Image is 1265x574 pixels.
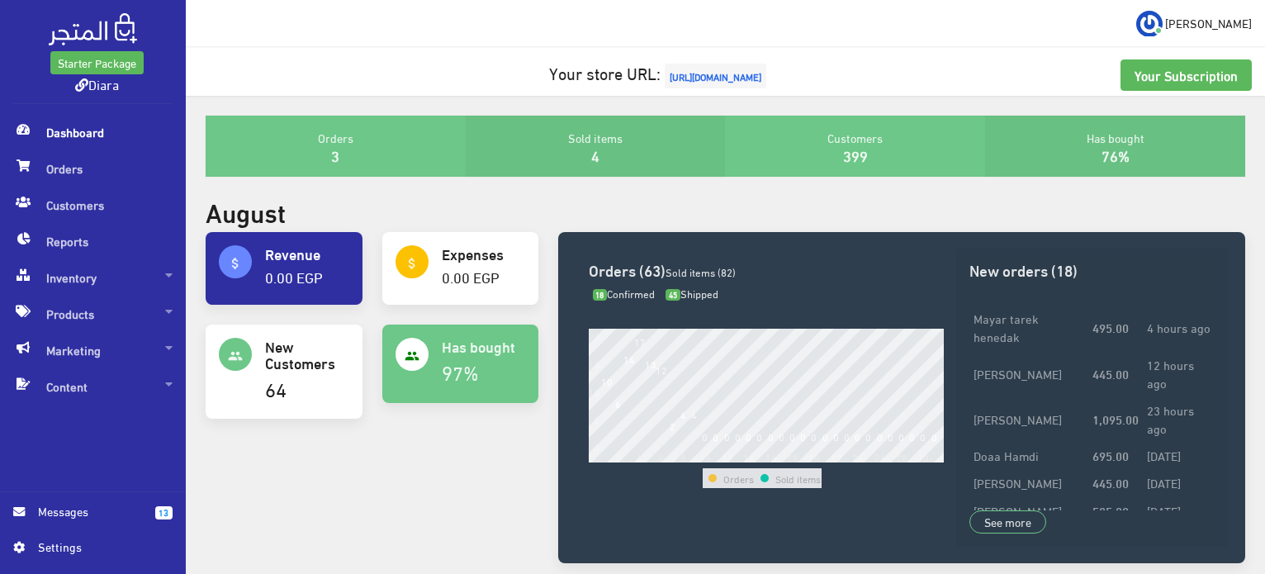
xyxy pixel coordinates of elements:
[1120,59,1252,91] a: Your Subscription
[1165,12,1252,33] span: [PERSON_NAME]
[442,245,526,262] h4: Expenses
[1092,473,1129,491] strong: 445.00
[13,259,173,296] span: Inventory
[808,451,820,463] div: 20
[405,256,419,271] i: attach_money
[13,114,173,150] span: Dashboard
[405,349,419,363] i: people
[615,451,621,463] div: 2
[589,262,944,278] h3: Orders (63)
[666,289,680,301] span: 45
[1143,496,1215,524] td: [DATE]
[1136,10,1252,36] a: ... [PERSON_NAME]
[666,262,736,282] span: Sold items (82)
[13,187,173,223] span: Customers
[265,245,349,262] h4: Revenue
[13,368,173,405] span: Content
[13,296,173,332] span: Products
[593,289,608,301] span: 18
[1092,410,1139,428] strong: 1,095.00
[852,451,864,463] div: 24
[1182,461,1245,524] iframe: Drift Widget Chat Controller
[637,451,642,463] div: 4
[228,256,243,271] i: attach_money
[699,451,711,463] div: 10
[13,538,173,564] a: Settings
[765,451,777,463] div: 16
[442,263,500,290] a: 0.00 EGP
[206,197,286,225] h2: August
[969,396,1088,441] td: [PERSON_NAME]
[1143,350,1215,396] td: 12 hours ago
[743,451,755,463] div: 14
[969,496,1088,524] td: [PERSON_NAME]
[917,451,929,463] div: 30
[969,510,1046,534] a: See more
[787,451,798,463] div: 18
[13,150,173,187] span: Orders
[1136,11,1163,37] img: ...
[466,116,726,177] div: Sold items
[722,451,733,463] div: 12
[1143,469,1215,496] td: [DATE]
[331,141,339,168] a: 3
[969,350,1088,396] td: [PERSON_NAME]
[775,468,822,488] td: Sold items
[228,349,243,363] i: people
[680,451,686,463] div: 8
[1092,364,1129,382] strong: 445.00
[442,353,479,389] a: 97%
[1092,446,1129,464] strong: 695.00
[666,283,718,303] span: Shipped
[969,469,1088,496] td: [PERSON_NAME]
[831,451,842,463] div: 22
[265,263,323,290] a: 0.00 EGP
[1143,442,1215,469] td: [DATE]
[591,141,599,168] a: 4
[665,64,766,88] span: [URL][DOMAIN_NAME]
[13,502,173,538] a: 13 Messages
[1143,305,1215,350] td: 4 hours ago
[725,116,985,177] div: Customers
[1092,318,1129,336] strong: 495.00
[1092,501,1129,519] strong: 505.00
[874,451,886,463] div: 26
[442,338,526,354] h4: Has bought
[265,338,349,371] h4: New Customers
[75,72,119,96] a: Diara
[38,538,159,556] span: Settings
[13,332,173,368] span: Marketing
[969,262,1215,278] h3: New orders (18)
[38,502,142,520] span: Messages
[969,305,1088,350] td: Mayar tarek henedak
[969,442,1088,469] td: Doaa Hamdi
[13,223,173,259] span: Reports
[843,141,868,168] a: 399
[593,283,656,303] span: Confirmed
[549,57,770,88] a: Your store URL:[URL][DOMAIN_NAME]
[155,506,173,519] span: 13
[896,451,907,463] div: 28
[49,13,137,45] img: .
[265,370,287,406] a: 64
[985,116,1245,177] div: Has bought
[206,116,466,177] div: Orders
[1102,141,1130,168] a: 76%
[1143,396,1215,441] td: 23 hours ago
[723,468,755,488] td: Orders
[50,51,144,74] a: Starter Package
[658,451,664,463] div: 6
